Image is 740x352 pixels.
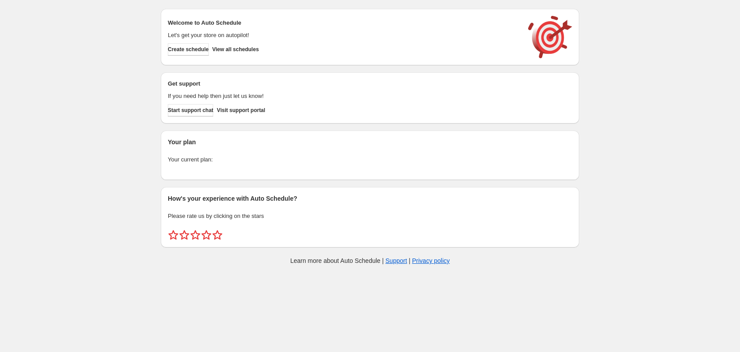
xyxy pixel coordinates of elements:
[168,212,572,221] p: Please rate us by clicking on the stars
[168,104,213,116] a: Start support chat
[212,43,259,56] button: View all schedules
[168,107,213,114] span: Start support chat
[168,194,572,203] h2: How's your experience with Auto Schedule?
[217,107,265,114] span: Visit support portal
[168,155,572,164] p: Your current plan:
[385,257,407,264] a: Support
[212,46,259,53] span: View all schedules
[168,92,519,101] p: If you need help then just let us know!
[168,19,519,27] h2: Welcome to Auto Schedule
[290,256,450,265] p: Learn more about Auto Schedule | |
[168,46,209,53] span: Create schedule
[168,79,519,88] h2: Get support
[168,31,519,40] p: Let's get your store on autopilot!
[217,104,265,116] a: Visit support portal
[168,43,209,56] button: Create schedule
[168,138,572,146] h2: Your plan
[412,257,450,264] a: Privacy policy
